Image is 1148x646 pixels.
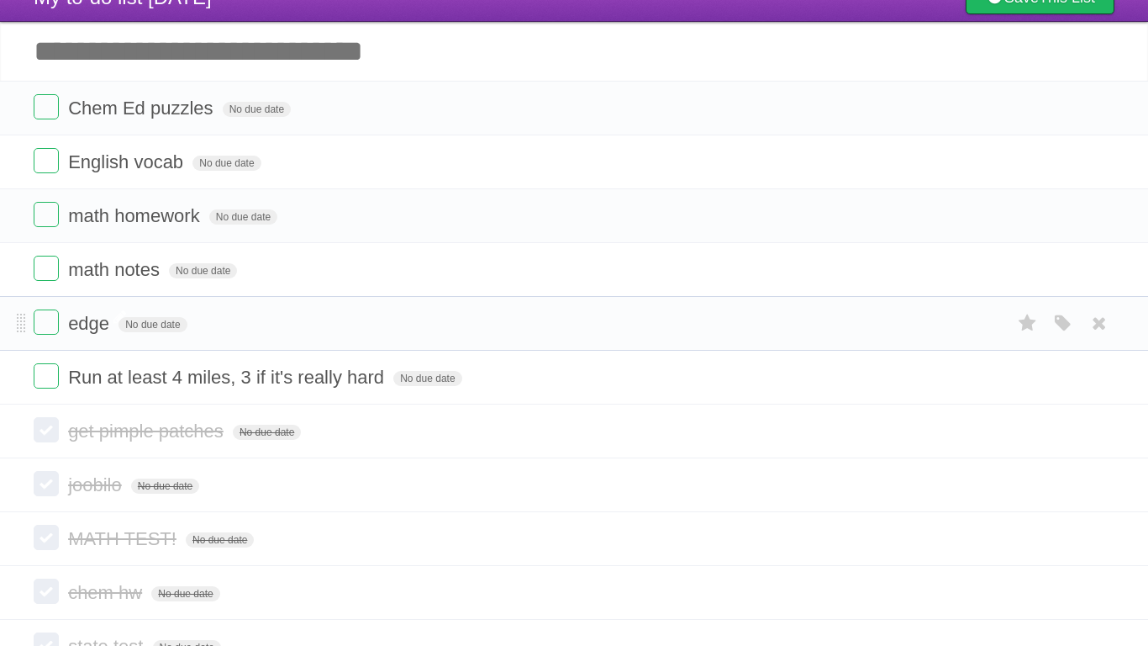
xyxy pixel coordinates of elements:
[34,471,59,496] label: Done
[192,156,261,171] span: No due date
[209,209,277,225] span: No due date
[68,582,146,603] span: chem hw
[68,367,388,388] span: Run at least 4 miles, 3 if it's really hard
[68,151,187,172] span: English vocab
[68,474,126,495] span: joobilo
[34,148,59,173] label: Done
[34,256,59,281] label: Done
[118,317,187,332] span: No due date
[186,532,254,548] span: No due date
[393,371,461,386] span: No due date
[68,98,217,119] span: Chem Ed puzzles
[34,310,59,335] label: Done
[223,102,291,117] span: No due date
[169,263,237,278] span: No due date
[68,528,181,549] span: MATH TEST!
[34,363,59,389] label: Done
[68,205,204,226] span: math homework
[34,94,59,119] label: Done
[34,525,59,550] label: Done
[233,425,301,440] span: No due date
[131,479,199,494] span: No due date
[34,202,59,227] label: Done
[68,259,164,280] span: math notes
[151,586,219,601] span: No due date
[34,417,59,442] label: Done
[34,579,59,604] label: Done
[68,421,228,442] span: get pimple patches
[1012,310,1044,337] label: Star task
[68,313,113,334] span: edge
